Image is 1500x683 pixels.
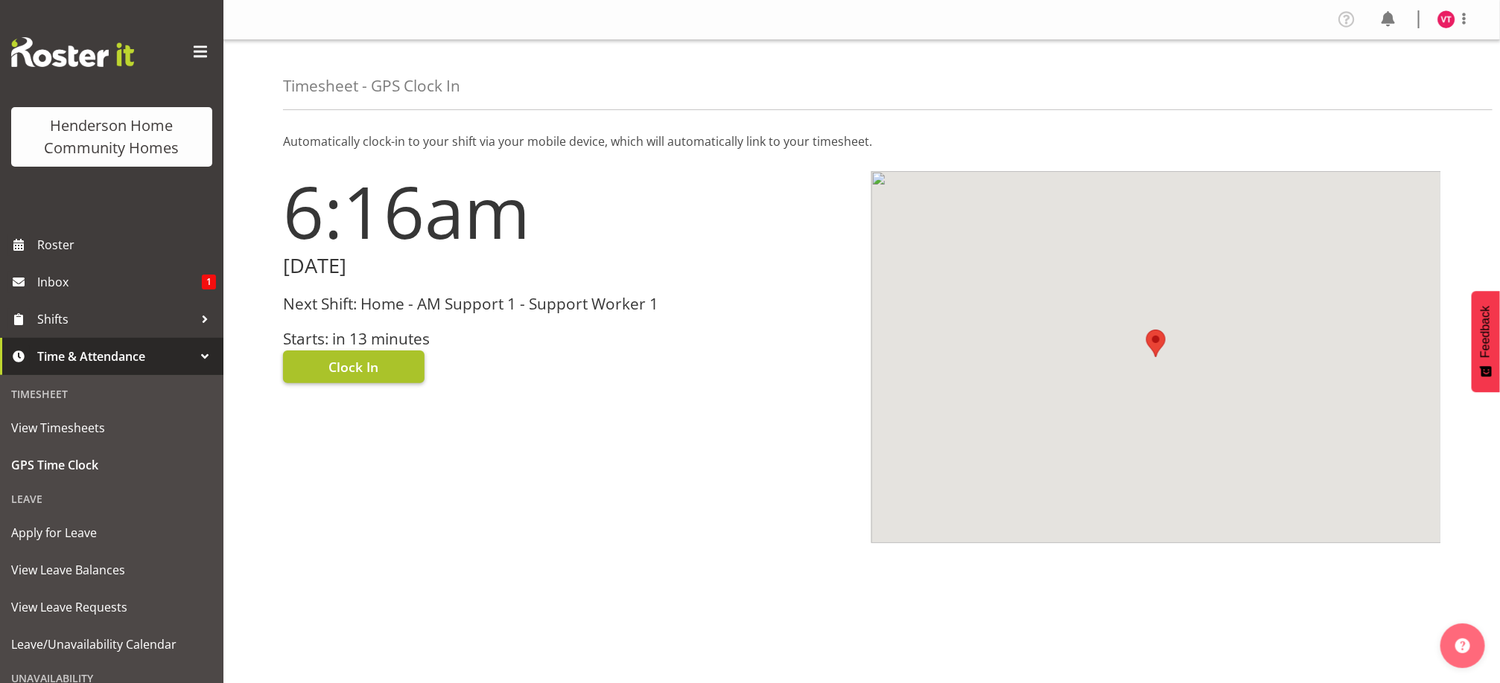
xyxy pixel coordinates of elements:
span: View Timesheets [11,417,212,439]
span: View Leave Requests [11,596,212,618]
button: Feedback - Show survey [1472,291,1500,392]
img: vanessa-thornley8527.jpg [1437,10,1455,28]
h3: Starts: in 13 minutes [283,330,853,347]
a: View Leave Requests [4,589,220,626]
span: Clock In [329,357,379,376]
span: Feedback [1479,306,1493,358]
a: View Timesheets [4,409,220,446]
a: Leave/Unavailability Calendar [4,626,220,663]
span: Shifts [37,308,194,330]
h1: 6:16am [283,171,853,251]
span: Inbox [37,271,202,293]
a: Apply for Leave [4,514,220,551]
a: View Leave Balances [4,551,220,589]
img: Rosterit website logo [11,37,134,67]
h4: Timesheet - GPS Clock In [283,77,460,94]
p: Automatically clock-in to your shift via your mobile device, which will automatically link to you... [283,132,1440,150]
span: GPS Time Clock [11,454,212,476]
button: Clock In [283,350,425,383]
h3: Next Shift: Home - AM Support 1 - Support Worker 1 [283,295,853,312]
span: Time & Attendance [37,345,194,368]
h2: [DATE] [283,254,853,278]
span: Leave/Unavailability Calendar [11,633,212,655]
a: GPS Time Clock [4,446,220,484]
img: help-xxl-2.png [1455,638,1470,653]
span: 1 [202,275,216,289]
div: Leave [4,484,220,514]
div: Timesheet [4,379,220,409]
span: Roster [37,234,216,256]
div: Henderson Home Community Homes [26,115,197,159]
span: View Leave Balances [11,559,212,581]
span: Apply for Leave [11,522,212,544]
